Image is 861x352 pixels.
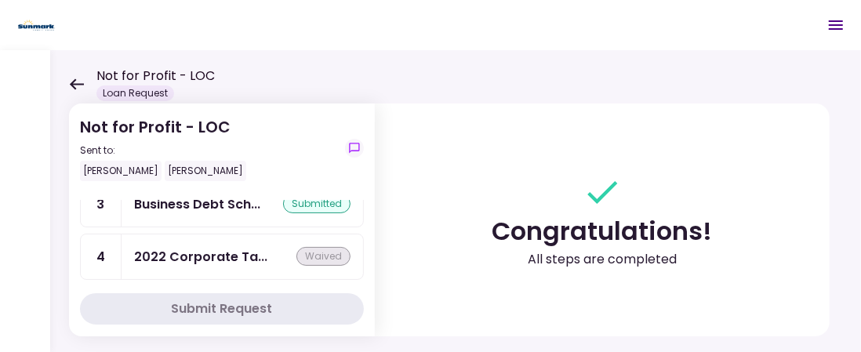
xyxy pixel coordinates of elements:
div: Business Debt Schedule [134,194,260,214]
div: 4 [81,234,122,279]
button: Open menu [817,6,855,44]
div: Sent to: [80,143,246,158]
a: 42022 Corporate Tax Returnswaived [80,234,364,280]
div: submitted [283,194,351,213]
div: Submit Request [172,299,273,318]
div: [PERSON_NAME] [165,161,246,181]
div: All steps are completed [528,250,677,269]
div: 3 [81,182,122,227]
div: Congratulations! [492,212,713,250]
div: waived [296,247,351,266]
div: 2022 Corporate Tax Returns [134,247,267,267]
button: Submit Request [80,293,364,325]
h1: Not for Profit - LOC [96,67,215,85]
a: 3Business Debt Schedulesubmitted [80,181,364,227]
img: Partner icon [16,13,57,37]
div: [PERSON_NAME] [80,161,162,181]
button: show-messages [345,139,364,158]
div: Loan Request [96,85,174,101]
div: Not for Profit - LOC [80,115,246,181]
